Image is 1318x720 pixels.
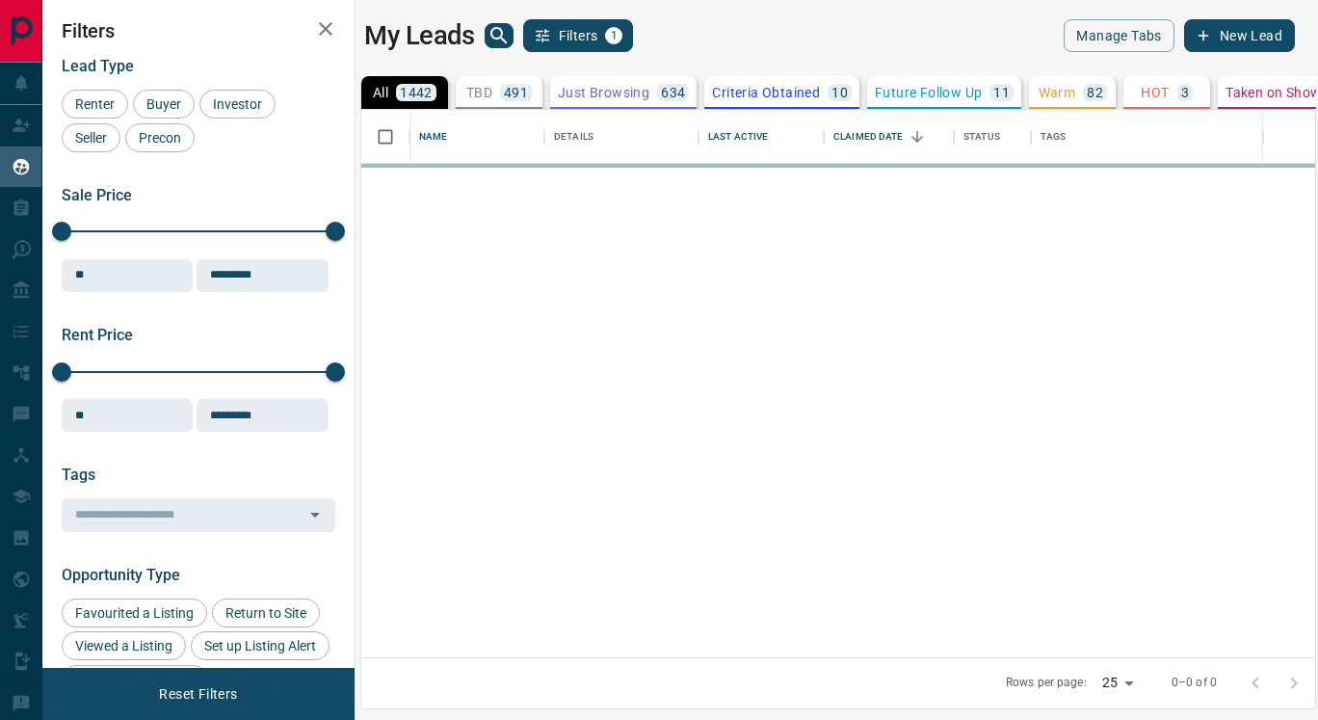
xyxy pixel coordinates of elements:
span: Return to Site [219,605,313,621]
div: 25 [1094,669,1141,697]
span: Lead Type [62,57,134,75]
div: Claimed Date [824,110,954,164]
div: Viewed a Listing [62,631,186,660]
div: Set up Listing Alert [191,631,329,660]
span: 1 [607,29,620,42]
span: Tags [62,466,95,484]
p: HOT [1141,86,1169,99]
div: Tags [1031,110,1264,164]
p: Warm [1039,86,1076,99]
p: 82 [1087,86,1103,99]
div: Name [409,110,544,164]
button: New Lead [1184,19,1295,52]
p: Rows per page: [1006,675,1087,691]
span: Buyer [140,96,188,112]
p: Just Browsing [558,86,649,99]
button: search button [485,23,514,48]
div: Last Active [699,110,824,164]
div: Return to Site [212,599,320,627]
span: Precon [132,130,188,146]
div: Name [419,110,448,164]
div: Renter [62,90,128,119]
button: Filters1 [523,19,634,52]
span: Favourited a Listing [68,605,200,621]
h1: My Leads [364,20,475,51]
div: Precon [125,123,195,152]
p: Criteria Obtained [712,86,820,99]
span: Rent Price [62,326,133,344]
div: Status [954,110,1031,164]
button: Reset Filters [146,678,250,710]
p: 491 [504,86,528,99]
span: Viewed a Listing [68,638,179,653]
button: Sort [904,123,931,150]
p: 634 [661,86,685,99]
p: Future Follow Up [875,86,982,99]
div: Status [963,110,1000,164]
p: 3 [1181,86,1189,99]
p: 10 [831,86,848,99]
p: 1442 [400,86,433,99]
span: Sale Price [62,186,132,204]
div: Seller [62,123,120,152]
div: Investor [199,90,276,119]
p: 0–0 of 0 [1172,675,1217,691]
button: Open [302,501,329,528]
div: Claimed Date [833,110,904,164]
span: Investor [206,96,269,112]
div: Tags [1041,110,1067,164]
span: Opportunity Type [62,566,180,584]
p: 11 [993,86,1010,99]
div: Last Active [708,110,768,164]
button: Manage Tabs [1064,19,1173,52]
p: All [373,86,388,99]
h2: Filters [62,19,335,42]
div: Details [544,110,699,164]
span: Seller [68,130,114,146]
span: Set up Listing Alert [198,638,323,653]
p: TBD [466,86,492,99]
div: Details [554,110,593,164]
div: Favourited a Listing [62,599,207,627]
span: Renter [68,96,121,112]
div: Buyer [133,90,195,119]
